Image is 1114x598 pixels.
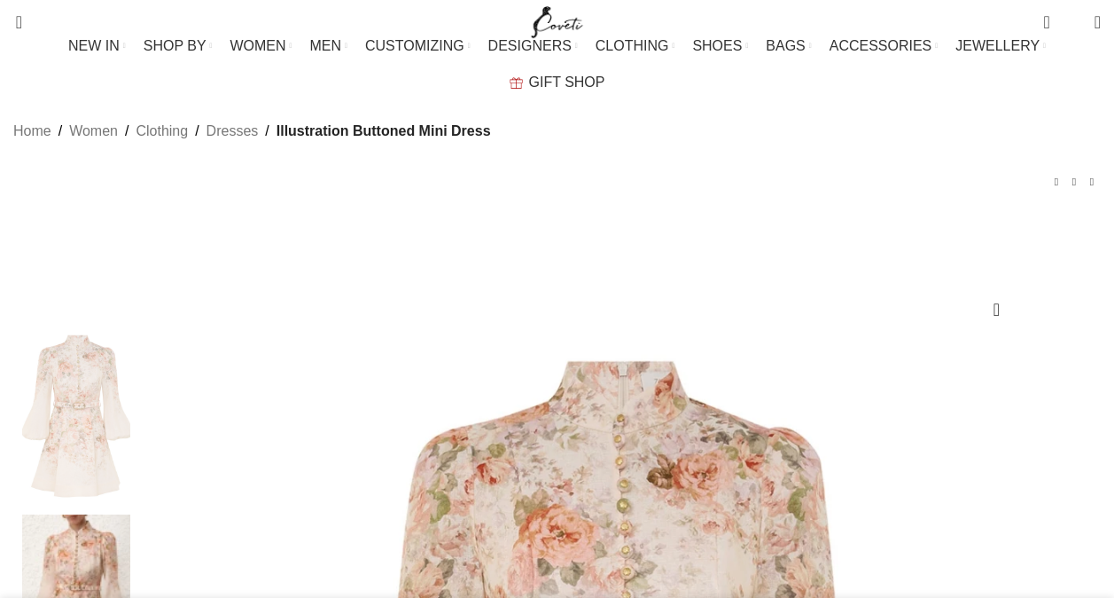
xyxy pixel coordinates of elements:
span: MEN [310,37,342,54]
nav: Breadcrumb [13,120,491,143]
span: BAGS [766,37,805,54]
a: Search [4,4,22,40]
a: Dresses [206,120,259,143]
span: Illustration Buttoned Mini Dress [277,120,491,143]
a: Site logo [527,13,587,28]
a: WOMEN [230,28,292,64]
span: DESIGNERS [488,37,572,54]
span: JEWELLERY [955,37,1040,54]
a: SHOP BY [144,28,213,64]
span: ACCESSORIES [830,37,932,54]
span: SHOP BY [144,37,206,54]
span: 0 [1067,18,1080,31]
span: CLOTHING [596,37,669,54]
a: NEW IN [68,28,126,64]
span: NEW IN [68,37,120,54]
a: SHOES [692,28,748,64]
a: Clothing [136,120,188,143]
a: BAGS [766,28,811,64]
a: GIFT SHOP [510,65,605,100]
span: CUSTOMIZING [365,37,464,54]
a: CUSTOMIZING [365,28,471,64]
span: 0 [1045,9,1058,22]
a: Women [69,120,118,143]
span: SHOES [692,37,742,54]
a: Previous product [1048,173,1065,191]
div: My Wishlist [1063,4,1081,40]
a: CLOTHING [596,28,675,64]
a: ACCESSORIES [830,28,939,64]
a: MEN [310,28,347,64]
img: GiftBag [510,77,523,89]
a: 0 [1034,4,1058,40]
img: Zimmermann dress [22,329,130,506]
a: Next product [1083,173,1101,191]
a: Home [13,120,51,143]
span: WOMEN [230,37,285,54]
span: GIFT SHOP [529,74,605,90]
a: JEWELLERY [955,28,1046,64]
div: Main navigation [4,28,1110,100]
a: DESIGNERS [488,28,578,64]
